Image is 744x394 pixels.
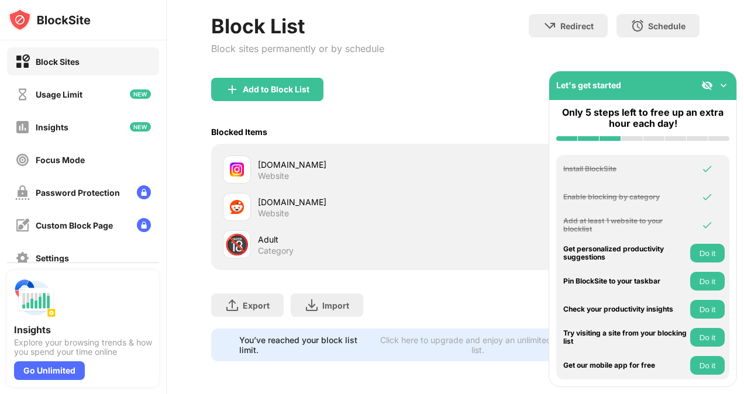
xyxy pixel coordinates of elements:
[230,200,244,214] img: favicons
[701,219,713,231] img: omni-check.svg
[239,335,371,355] div: You’ve reached your block list limit.
[648,21,686,31] div: Schedule
[211,14,384,38] div: Block List
[8,8,91,32] img: logo-blocksite.svg
[243,300,270,310] div: Export
[258,196,455,208] div: [DOMAIN_NAME]
[556,107,729,129] div: Only 5 steps left to free up an extra hour each day!
[258,208,289,219] div: Website
[258,158,455,171] div: [DOMAIN_NAME]
[36,220,113,230] div: Custom Block Page
[258,233,455,246] div: Adult
[36,89,82,99] div: Usage Limit
[15,120,30,134] img: insights-off.svg
[322,300,349,310] div: Import
[14,324,152,336] div: Insights
[36,155,85,165] div: Focus Mode
[15,153,30,167] img: focus-off.svg
[563,329,687,346] div: Try visiting a site from your blocking list
[701,191,713,203] img: omni-check.svg
[258,246,294,256] div: Category
[563,245,687,262] div: Get personalized productivity suggestions
[690,244,725,262] button: Do it
[258,171,289,181] div: Website
[563,165,687,173] div: Install BlockSite
[701,163,713,175] img: omni-check.svg
[137,185,151,199] img: lock-menu.svg
[130,122,151,132] img: new-icon.svg
[563,305,687,313] div: Check your productivity insights
[36,57,80,67] div: Block Sites
[130,89,151,99] img: new-icon.svg
[15,218,30,233] img: customize-block-page-off.svg
[15,251,30,265] img: settings-off.svg
[14,361,85,380] div: Go Unlimited
[563,193,687,201] div: Enable blocking by category
[36,188,120,198] div: Password Protection
[563,217,687,234] div: Add at least 1 website to your blocklist
[563,361,687,369] div: Get our mobile app for free
[15,185,30,200] img: password-protection-off.svg
[560,21,594,31] div: Redirect
[243,85,309,94] div: Add to Block List
[211,43,384,54] div: Block sites permanently or by schedule
[211,127,267,137] div: Blocked Items
[137,218,151,232] img: lock-menu.svg
[701,80,713,91] img: eye-not-visible.svg
[690,328,725,347] button: Do it
[563,277,687,285] div: Pin BlockSite to your taskbar
[718,80,729,91] img: omni-setup-toggle.svg
[225,233,249,257] div: 🔞
[14,338,152,357] div: Explore your browsing trends & how you spend your time online
[36,122,68,132] div: Insights
[690,272,725,291] button: Do it
[378,335,577,355] div: Click here to upgrade and enjoy an unlimited block list.
[36,253,69,263] div: Settings
[15,87,30,102] img: time-usage-off.svg
[690,356,725,375] button: Do it
[15,54,30,69] img: block-on.svg
[556,80,621,90] div: Let's get started
[690,300,725,319] button: Do it
[230,163,244,177] img: favicons
[14,277,56,319] img: push-insights.svg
